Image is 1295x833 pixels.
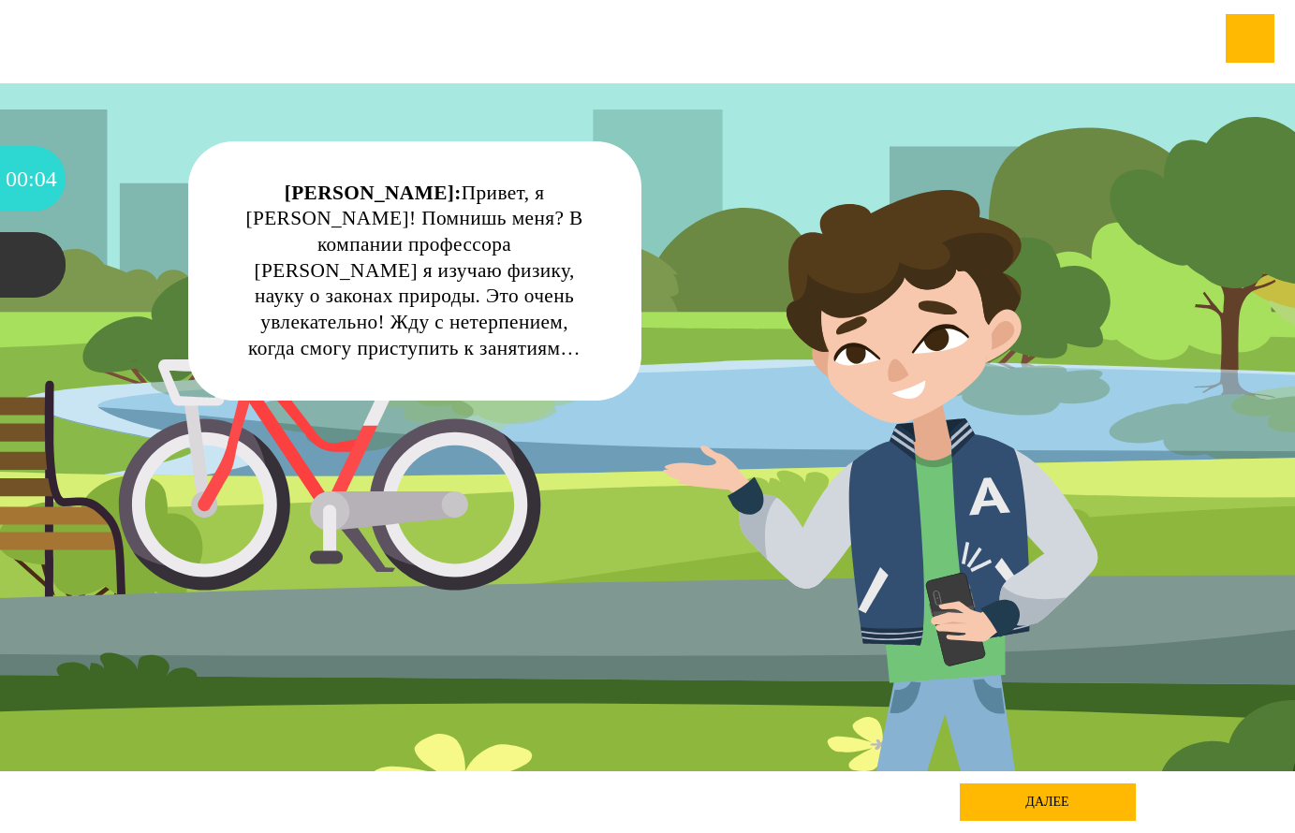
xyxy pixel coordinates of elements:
div: : [28,146,35,212]
div: далее [960,783,1136,821]
div: Нажми на ГЛАЗ, чтобы скрыть текст и посмотреть картинку полностью [591,153,629,192]
strong: [PERSON_NAME]: [285,182,462,204]
div: 00 [6,146,28,212]
div: Привет, я [PERSON_NAME]! Помнишь меня? В компании профессора [PERSON_NAME] я изучаю физику, науку... [240,181,589,362]
div: 04 [35,146,57,212]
